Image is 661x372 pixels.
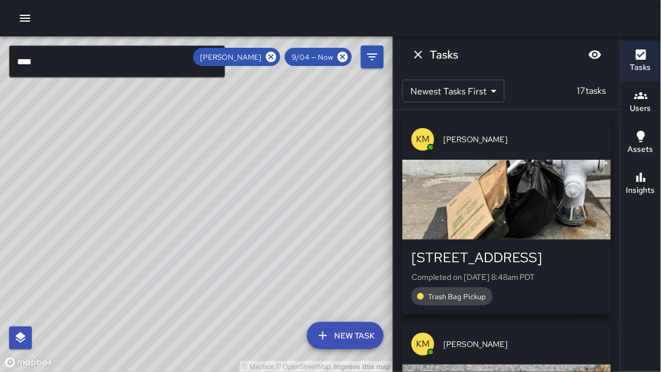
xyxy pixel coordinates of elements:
[402,119,611,315] button: KM[PERSON_NAME][STREET_ADDRESS]Completed on [DATE] 8:48am PDTTrash Bag Pickup
[285,48,352,66] div: 9/04 — Now
[193,52,268,62] span: [PERSON_NAME]
[402,80,505,102] div: Newest Tasks First
[626,184,655,197] h6: Insights
[193,48,280,66] div: [PERSON_NAME]
[416,133,430,146] p: KM
[621,41,661,82] button: Tasks
[307,322,384,349] button: New Task
[584,43,606,66] button: Blur
[443,134,602,145] span: [PERSON_NAME]
[630,102,651,115] h6: Users
[285,52,340,62] span: 9/04 — Now
[411,271,602,283] p: Completed on [DATE] 8:48am PDT
[443,338,602,350] span: [PERSON_NAME]
[361,46,384,68] button: Filters
[628,143,654,156] h6: Assets
[621,123,661,164] button: Assets
[416,337,430,351] p: KM
[421,292,493,301] span: Trash Bag Pickup
[430,46,458,64] h6: Tasks
[573,84,611,98] p: 17 tasks
[621,164,661,205] button: Insights
[630,61,651,74] h6: Tasks
[621,82,661,123] button: Users
[407,43,430,66] button: Dismiss
[411,249,602,267] div: [STREET_ADDRESS]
